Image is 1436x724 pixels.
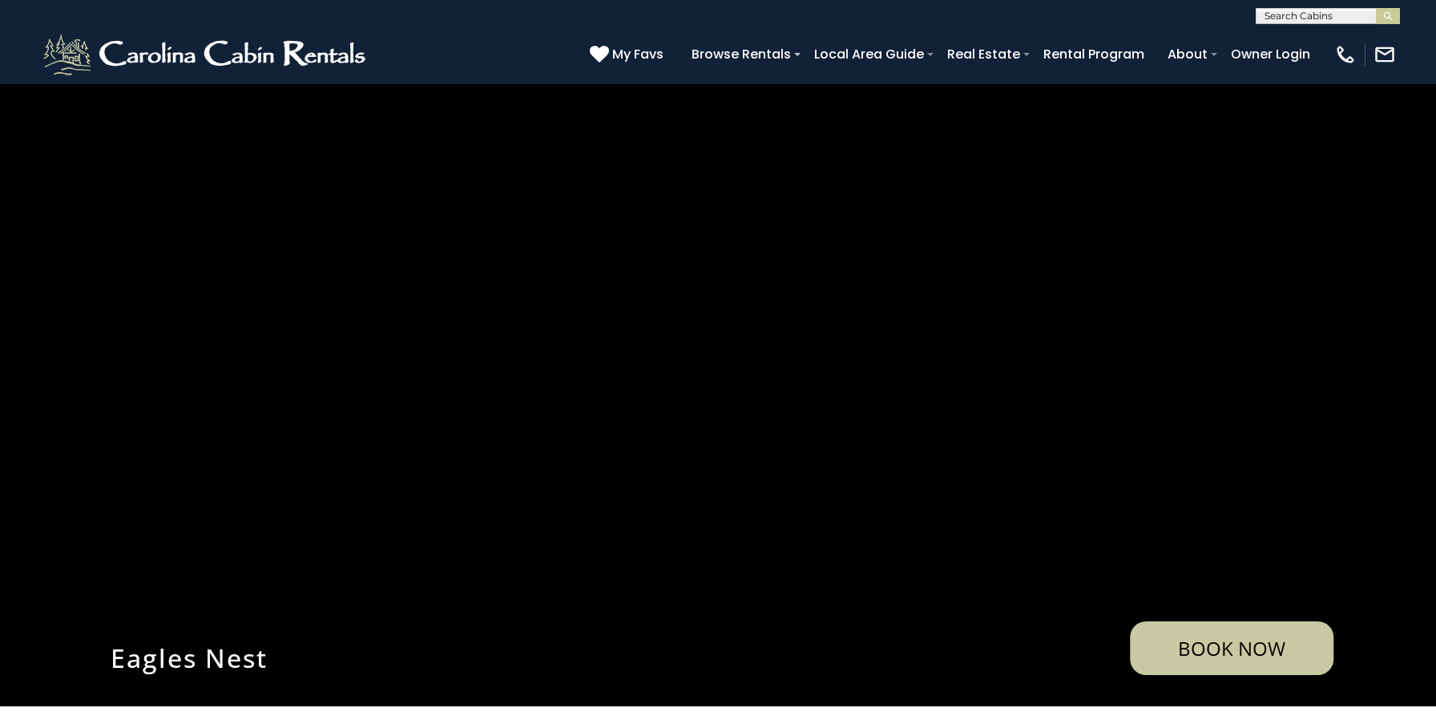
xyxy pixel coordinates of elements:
img: mail-regular-white.png [1373,43,1396,66]
a: Local Area Guide [806,40,932,68]
a: About [1160,40,1216,68]
a: My Favs [590,44,668,65]
span: My Favs [612,44,664,64]
a: Owner Login [1223,40,1318,68]
a: Real Estate [939,40,1028,68]
h1: Eagles Nest [99,641,676,675]
img: phone-regular-white.png [1334,43,1357,66]
a: Book Now [1130,621,1333,675]
a: Rental Program [1035,40,1152,68]
img: White-1-2.png [40,30,373,79]
a: Browse Rentals [684,40,799,68]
